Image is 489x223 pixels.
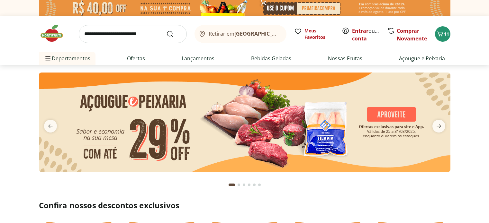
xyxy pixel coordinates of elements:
b: [GEOGRAPHIC_DATA]/[GEOGRAPHIC_DATA] [234,30,343,37]
a: Entrar [352,27,368,34]
button: Carrinho [435,26,450,42]
button: Menu [44,51,52,66]
button: Current page from fs-carousel [227,177,236,193]
a: Comprar Novamente [397,27,427,42]
button: Go to page 3 from fs-carousel [241,177,247,193]
img: açougue [39,73,450,172]
button: Go to page 2 from fs-carousel [236,177,241,193]
span: 11 [444,31,449,37]
a: Meus Favoritos [294,28,334,40]
h2: Confira nossos descontos exclusivos [39,200,450,210]
a: Açougue e Peixaria [399,55,445,62]
img: Hortifruti [39,24,71,43]
button: Go to page 5 from fs-carousel [252,177,257,193]
button: Go to page 6 from fs-carousel [257,177,262,193]
button: Submit Search [166,30,182,38]
button: next [427,120,450,133]
button: Go to page 4 from fs-carousel [247,177,252,193]
span: Meus Favoritos [304,28,334,40]
button: Retirar em[GEOGRAPHIC_DATA]/[GEOGRAPHIC_DATA] [195,25,286,43]
a: Ofertas [127,55,145,62]
button: previous [39,120,62,133]
a: Bebidas Geladas [251,55,291,62]
a: Nossas Frutas [328,55,362,62]
span: ou [352,27,381,42]
span: Retirar em [209,31,280,37]
input: search [79,25,187,43]
a: Criar conta [352,27,387,42]
span: Departamentos [44,51,90,66]
a: Lançamentos [182,55,214,62]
